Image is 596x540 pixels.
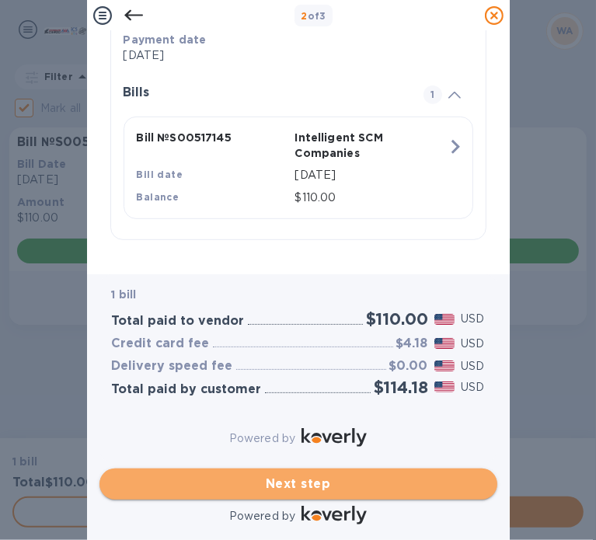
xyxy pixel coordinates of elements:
[112,314,245,329] h3: Total paid to vendor
[301,10,326,22] b: of 3
[124,47,461,64] p: [DATE]
[124,33,207,46] b: Payment date
[434,381,455,392] img: USD
[124,85,405,100] h3: Bills
[112,382,262,397] h3: Total paid by customer
[229,430,295,447] p: Powered by
[434,361,455,371] img: USD
[124,117,473,219] button: Bill №S00517145Intelligent SCM CompaniesBill date[DATE]Balance$110.00
[374,378,428,397] h2: $114.18
[295,130,448,161] p: Intelligent SCM Companies
[434,314,455,325] img: USD
[137,191,179,203] b: Balance
[389,359,428,374] h3: $0.00
[301,428,367,447] img: Logo
[301,10,307,22] span: 2
[99,469,497,500] button: Next step
[366,309,428,329] h2: $110.00
[137,169,183,180] b: Bill date
[396,336,428,351] h3: $4.18
[461,336,484,352] p: USD
[434,338,455,349] img: USD
[112,288,137,301] b: 1 bill
[295,167,448,183] p: [DATE]
[461,379,484,395] p: USD
[112,359,233,374] h3: Delivery speed fee
[229,508,295,524] p: Powered by
[423,85,442,104] span: 1
[112,336,210,351] h3: Credit card fee
[461,311,484,327] p: USD
[295,190,448,206] p: $110.00
[112,475,485,493] span: Next step
[461,358,484,375] p: USD
[137,130,289,145] p: Bill № S00517145
[301,506,367,524] img: Logo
